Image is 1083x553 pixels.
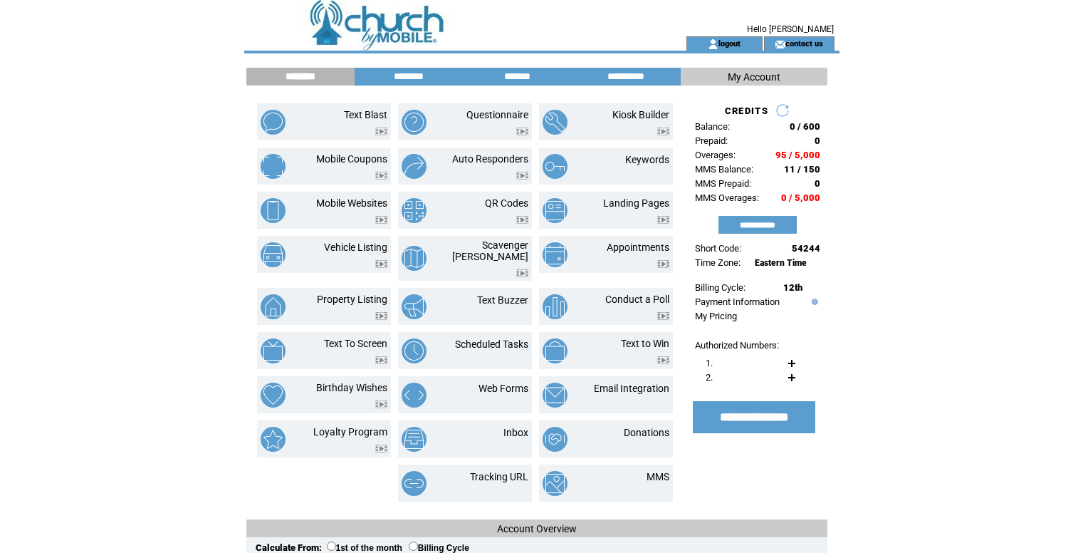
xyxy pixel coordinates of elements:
img: video.png [375,445,387,453]
img: qr-codes.png [402,198,427,223]
img: video.png [516,269,528,277]
img: account_icon.gif [708,38,718,50]
img: video.png [375,216,387,224]
span: 12th [783,282,802,293]
img: text-blast.png [261,110,286,135]
a: Property Listing [317,294,387,305]
span: Time Zone: [695,257,741,268]
img: birthday-wishes.png [261,383,286,408]
span: Calculate From: [256,542,322,553]
img: mms.png [543,471,567,496]
input: Billing Cycle [409,542,418,551]
img: scavenger-hunt.png [402,246,427,271]
a: Scavenger [PERSON_NAME] [452,239,528,262]
span: 2. [706,372,713,383]
img: video.png [375,172,387,180]
img: kiosk-builder.png [543,110,567,135]
span: 0 / 5,000 [781,192,820,203]
img: video.png [657,356,669,364]
label: 1st of the month [327,543,402,553]
a: Landing Pages [603,197,669,209]
img: video.png [375,400,387,408]
img: property-listing.png [261,294,286,319]
span: MMS Balance: [695,164,753,175]
img: vehicle-listing.png [261,242,286,267]
img: mobile-websites.png [261,198,286,223]
a: contact us [785,38,823,48]
a: Auto Responders [452,153,528,165]
img: questionnaire.png [402,110,427,135]
span: MMS Overages: [695,192,759,203]
a: Loyalty Program [313,426,387,438]
a: Scheduled Tasks [455,338,528,350]
img: landing-pages.png [543,198,567,223]
img: conduct-a-poll.png [543,294,567,319]
img: video.png [516,172,528,180]
img: tracking-url.png [402,471,427,496]
span: 11 / 150 [784,164,820,175]
img: scheduled-tasks.png [402,338,427,363]
input: 1st of the month [327,542,336,551]
img: text-buzzer.png [402,294,427,319]
span: 1. [706,358,713,368]
img: donations.png [543,427,567,452]
img: video.png [657,128,669,135]
img: video.png [516,128,528,135]
a: Tracking URL [470,471,528,482]
span: Authorized Numbers: [695,340,779,351]
span: CREDITS [725,105,768,116]
a: MMS [647,471,669,482]
a: Text Buzzer [477,294,528,306]
img: video.png [375,260,387,268]
a: Email Integration [594,383,669,394]
img: video.png [657,312,669,320]
img: web-forms.png [402,383,427,408]
a: Donations [624,427,669,438]
img: text-to-screen.png [261,338,286,363]
span: My Account [728,71,780,83]
span: Account Overview [497,523,577,534]
span: Prepaid: [695,135,728,146]
span: 54244 [792,243,820,254]
a: Mobile Websites [316,197,387,209]
a: Conduct a Poll [605,294,669,305]
a: Text To Screen [324,338,387,349]
a: Mobile Coupons [316,153,387,165]
a: Vehicle Listing [324,242,387,253]
img: video.png [657,216,669,224]
span: Short Code: [695,243,741,254]
a: logout [718,38,741,48]
span: Billing Cycle: [695,282,745,293]
img: contact_us_icon.gif [775,38,785,50]
img: loyalty-program.png [261,427,286,452]
span: Balance: [695,121,730,132]
span: Eastern Time [755,258,807,268]
a: Kiosk Builder [612,109,669,120]
a: Text to Win [621,338,669,349]
img: email-integration.png [543,383,567,408]
a: QR Codes [485,197,528,209]
label: Billing Cycle [409,543,469,553]
img: video.png [375,128,387,135]
img: video.png [375,356,387,364]
a: Keywords [625,154,669,165]
a: Payment Information [695,296,780,307]
img: video.png [516,216,528,224]
img: keywords.png [543,154,567,179]
span: MMS Prepaid: [695,178,751,189]
img: mobile-coupons.png [261,154,286,179]
img: help.gif [808,299,818,305]
a: Questionnaire [466,109,528,120]
span: 0 / 600 [790,121,820,132]
span: 0 [815,178,820,189]
span: 0 [815,135,820,146]
a: Web Forms [478,383,528,394]
img: auto-responders.png [402,154,427,179]
img: video.png [375,312,387,320]
img: inbox.png [402,427,427,452]
img: appointments.png [543,242,567,267]
img: text-to-win.png [543,338,567,363]
a: Birthday Wishes [316,382,387,393]
a: Appointments [607,242,669,253]
a: Inbox [503,427,528,438]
